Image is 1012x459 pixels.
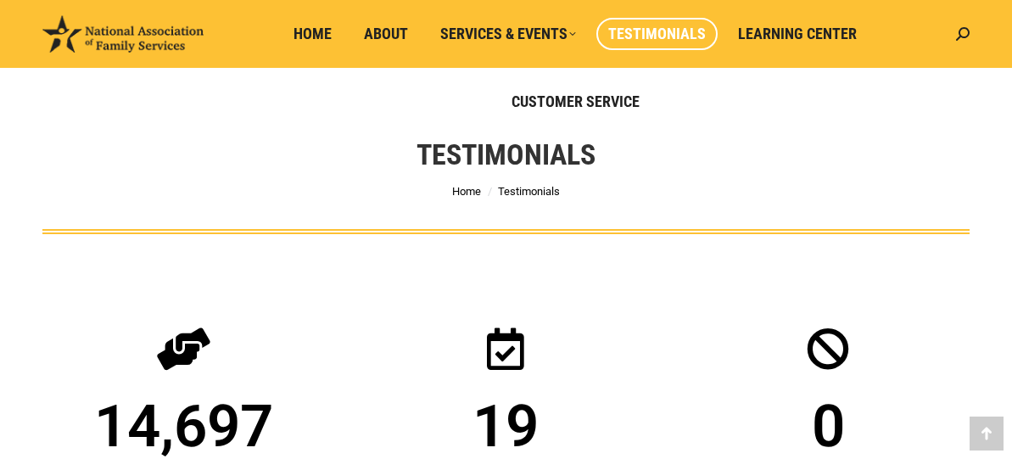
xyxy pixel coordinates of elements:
[812,397,845,456] span: 0
[440,25,576,43] span: Services & Events
[608,25,706,43] span: Testimonials
[417,136,595,173] h1: Testimonials
[512,92,640,111] span: Customer Service
[294,25,332,43] span: Home
[738,25,857,43] span: Learning Center
[500,86,651,118] a: Customer Service
[94,397,273,456] span: 14,697
[498,185,560,198] span: Testimonials
[364,25,408,43] span: About
[352,18,420,50] a: About
[452,185,481,198] a: Home
[472,397,539,456] span: 19
[726,18,869,50] a: Learning Center
[282,18,344,50] a: Home
[42,15,204,53] img: National Association of Family Services
[596,18,718,50] a: Testimonials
